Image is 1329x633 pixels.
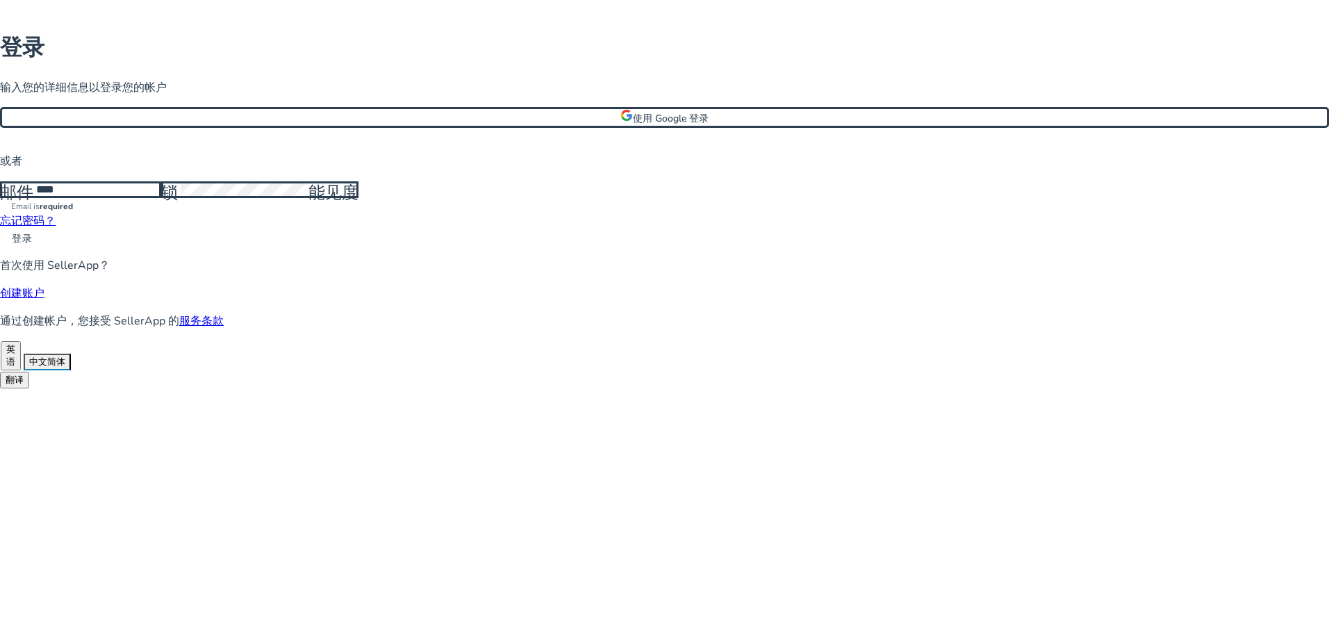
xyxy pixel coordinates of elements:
button: 中文简体 [24,354,71,370]
font: 使用 Google 登录 [633,112,709,125]
strong: required [40,201,73,212]
a: 服务条款 [179,313,224,329]
font: 能见度 [308,180,358,199]
font: 锁 [161,180,178,199]
img: google-logo.svg [620,109,633,122]
font: 登录 [12,232,33,245]
mat-error: Email is [11,198,150,213]
button: 英语 [1,341,21,370]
